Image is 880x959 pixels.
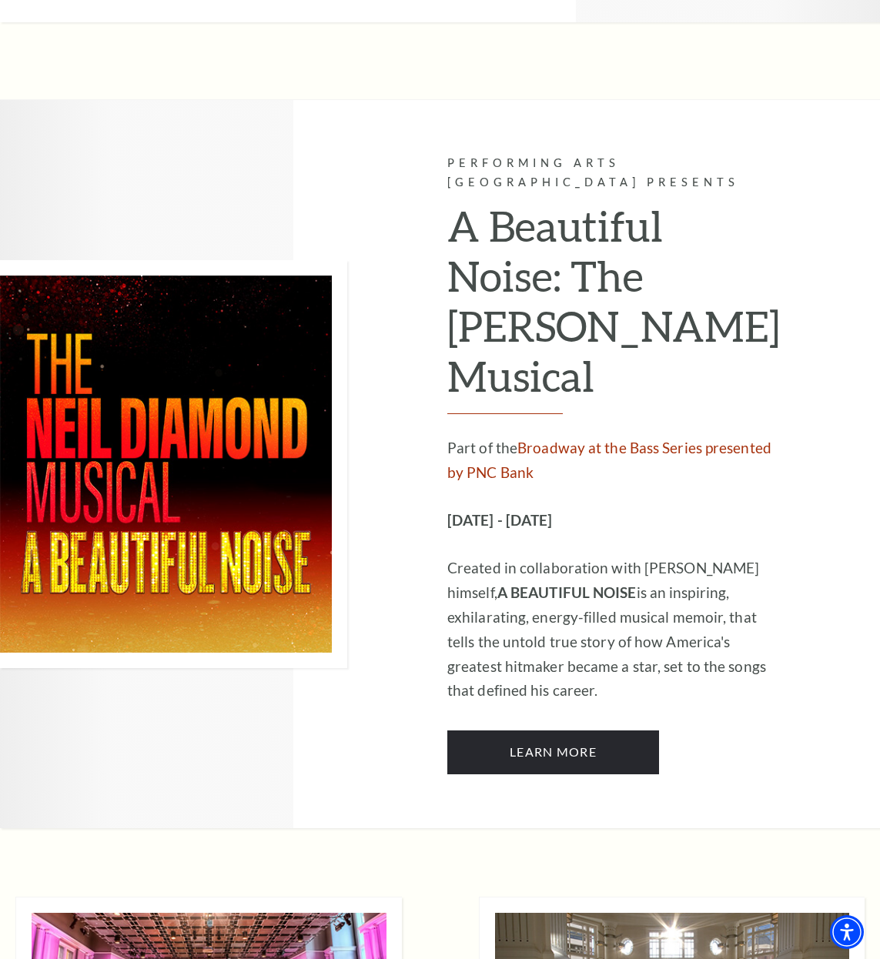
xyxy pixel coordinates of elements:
a: Broadway at the Bass Series presented by PNC Bank [447,439,771,481]
p: Performing Arts [GEOGRAPHIC_DATA] Presents [447,154,780,192]
strong: [DATE] - [DATE] [447,511,553,529]
h2: A Beautiful Noise: The [PERSON_NAME] Musical [447,201,780,413]
strong: A BEAUTIFUL NOISE [497,583,637,601]
p: Created in collaboration with [PERSON_NAME] himself, is an inspiring, exhilarating, energy-filled... [447,556,780,703]
div: Accessibility Menu [830,915,864,949]
a: Learn More A Beautiful Noise: The Neil Diamond Musical [447,730,659,774]
p: Part of the [447,436,780,485]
